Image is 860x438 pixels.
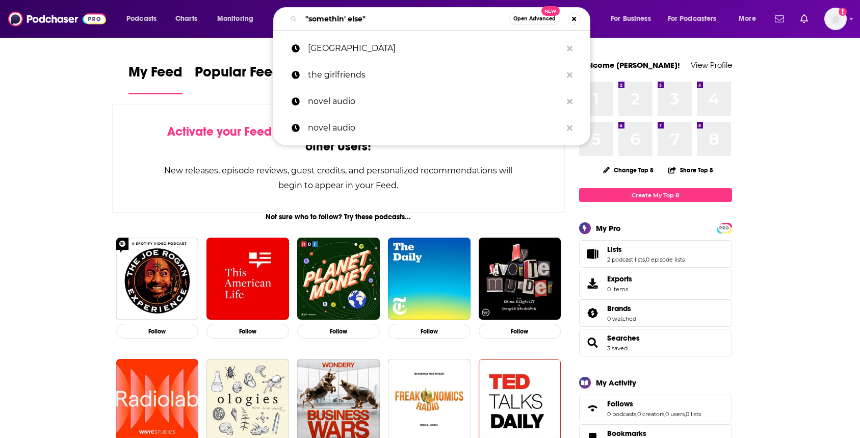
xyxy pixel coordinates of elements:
[283,7,600,31] div: Search podcasts, credits, & more...
[607,245,622,254] span: Lists
[611,12,651,26] span: For Business
[597,164,660,176] button: Change Top 8
[583,401,603,416] a: Follows
[607,429,646,438] span: Bookmarks
[824,8,847,30] img: User Profile
[579,188,732,202] a: Create My Top 8
[579,240,732,268] span: Lists
[479,324,561,339] button: Follow
[388,324,471,339] button: Follow
[839,8,847,16] svg: Add a profile image
[637,410,664,418] a: 0 creators
[308,35,562,62] p: lower street
[607,304,631,313] span: Brands
[301,11,509,27] input: Search podcasts, credits, & more...
[824,8,847,30] button: Show profile menu
[175,12,197,26] span: Charts
[579,299,732,327] span: Brands
[195,63,281,94] a: Popular Feed
[691,60,732,70] a: View Profile
[646,256,685,263] a: 0 episode lists
[479,238,561,320] img: My Favorite Murder with Karen Kilgariff and Georgia Hardstark
[126,12,157,26] span: Podcasts
[686,410,701,418] a: 0 lists
[668,160,714,180] button: Share Top 8
[607,256,645,263] a: 2 podcast lists
[583,336,603,350] a: Searches
[210,11,267,27] button: open menu
[128,63,183,94] a: My Feed
[217,12,253,26] span: Monitoring
[596,223,621,233] div: My Pro
[665,410,685,418] a: 0 users
[796,10,812,28] a: Show notifications dropdown
[668,12,717,26] span: For Podcasters
[718,224,731,231] a: PRO
[607,399,633,408] span: Follows
[119,11,170,27] button: open menu
[579,60,680,70] a: Welcome [PERSON_NAME]!
[604,11,664,27] button: open menu
[206,324,289,339] button: Follow
[116,238,199,320] img: The Joe Rogan Experience
[607,410,636,418] a: 0 podcasts
[645,256,646,263] span: ,
[273,35,590,62] a: [GEOGRAPHIC_DATA]
[112,213,565,221] div: Not sure who to follow? Try these podcasts...
[636,410,637,418] span: ,
[579,395,732,422] span: Follows
[607,274,632,284] span: Exports
[732,11,769,27] button: open menu
[607,286,632,293] span: 0 items
[685,410,686,418] span: ,
[583,306,603,320] a: Brands
[824,8,847,30] span: Logged in as podimatt
[308,88,562,115] p: novel audio
[583,247,603,261] a: Lists
[583,276,603,291] span: Exports
[607,315,636,322] a: 0 watched
[164,163,514,193] div: New releases, episode reviews, guest credits, and personalized recommendations will begin to appe...
[607,429,667,438] a: Bookmarks
[195,63,281,87] span: Popular Feed
[596,378,636,388] div: My Activity
[273,115,590,141] a: novel audio
[116,324,199,339] button: Follow
[273,88,590,115] a: novel audio
[509,13,560,25] button: Open AdvancedNew
[579,270,732,297] a: Exports
[739,12,756,26] span: More
[388,238,471,320] img: The Daily
[308,115,562,141] p: novel audio
[607,304,636,313] a: Brands
[607,399,701,408] a: Follows
[206,238,289,320] img: This American Life
[8,9,106,29] img: Podchaser - Follow, Share and Rate Podcasts
[169,11,203,27] a: Charts
[579,329,732,356] span: Searches
[513,16,556,21] span: Open Advanced
[771,10,788,28] a: Show notifications dropdown
[128,63,183,87] span: My Feed
[664,410,665,418] span: ,
[607,333,640,343] a: Searches
[607,345,628,352] a: 3 saved
[308,62,562,88] p: the girlfriends
[541,6,560,16] span: New
[661,11,732,27] button: open menu
[297,324,380,339] button: Follow
[297,238,380,320] img: Planet Money
[164,124,514,154] div: by following Podcasts, Creators, Lists, and other Users!
[607,245,685,254] a: Lists
[167,124,272,139] span: Activate your Feed
[273,62,590,88] a: the girlfriends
